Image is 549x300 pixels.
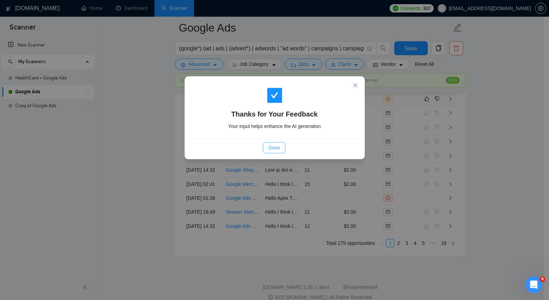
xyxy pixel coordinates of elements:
span: close [353,83,358,88]
span: 9 [540,276,545,282]
h4: Thanks for Your Feedback [195,109,354,119]
button: Done [263,142,285,153]
span: Done [268,144,280,152]
button: Close [346,76,365,95]
span: Your input helps enhance the AI generation [228,123,321,129]
iframe: Intercom live chat [525,276,542,293]
span: check-square [266,87,283,104]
